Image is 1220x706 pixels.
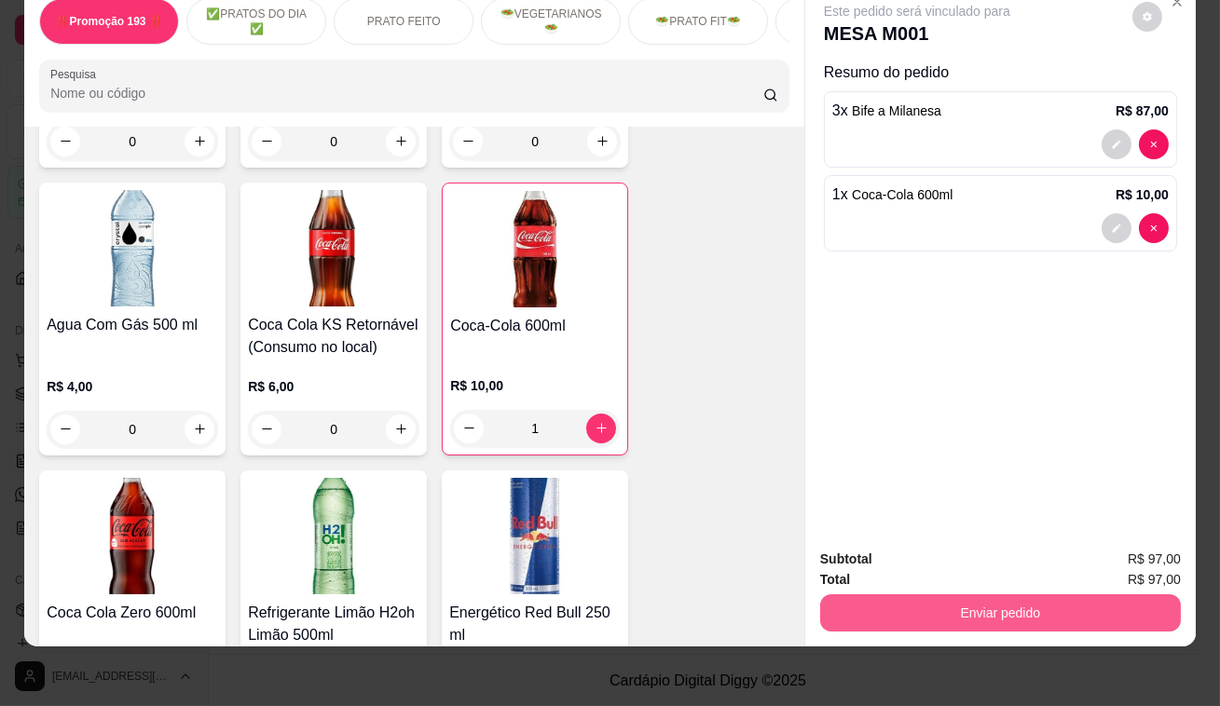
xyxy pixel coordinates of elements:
p: R$ 6,00 [248,377,419,396]
p: R$ 4,00 [47,377,218,396]
p: Este pedido será vinculado para [824,2,1010,20]
strong: Subtotal [820,551,872,566]
img: product-image [47,190,218,306]
h4: Refrigerante Limão H2oh Limão 500ml [248,602,419,646]
button: decrease-product-quantity [252,414,281,444]
button: decrease-product-quantity [1102,213,1131,243]
button: decrease-product-quantity [50,414,80,444]
button: increase-product-quantity [185,127,214,156]
h4: Coca-Cola 600ml [450,315,620,337]
button: decrease-product-quantity [454,414,484,443]
img: product-image [449,478,621,594]
button: increase-product-quantity [587,127,617,156]
button: decrease-product-quantity [1132,2,1162,32]
img: product-image [248,190,419,306]
p: 3 x [832,100,941,122]
span: Bife a Milanesa [852,103,941,118]
button: increase-product-quantity [185,414,214,444]
p: ✅PRATOS DO DIA ✅ [202,7,310,36]
button: decrease-product-quantity [252,127,281,156]
h4: Coca Cola KS Retornável (Consumo no local) [248,314,419,359]
input: Pesquisa [50,84,763,102]
img: product-image [248,478,419,594]
p: 🥗VEGETARIANOS🥗 [497,7,605,36]
button: decrease-product-quantity [1102,129,1131,159]
p: Resumo do pedido [824,61,1177,84]
p: 🥗PRATO FIT🥗 [655,14,741,29]
button: decrease-product-quantity [1139,129,1169,159]
span: R$ 97,00 [1128,569,1181,590]
p: R$ 87,00 [1116,102,1169,120]
h4: Energético Red Bull 250 ml [449,602,621,646]
button: Enviar pedido [820,594,1181,631]
p: R$ 10,00 [450,376,620,395]
p: PRATO FEITO [367,14,441,29]
p: ‼️Promoção 193 ‼️ [56,14,163,29]
button: increase-product-quantity [386,414,416,444]
h4: Coca Cola Zero 600ml [47,602,218,624]
img: product-image [450,191,620,307]
p: R$ 10,00 [1116,185,1169,204]
button: decrease-product-quantity [453,127,483,156]
button: increase-product-quantity [586,414,616,443]
strong: Total [820,572,850,587]
span: Coca-Cola 600ml [852,187,953,202]
button: increase-product-quantity [386,127,416,156]
p: 1 x [832,183,953,206]
span: R$ 97,00 [1128,549,1181,569]
h4: Agua Com Gás 500 ml [47,314,218,336]
button: decrease-product-quantity [50,127,80,156]
img: product-image [47,478,218,594]
label: Pesquisa [50,66,103,82]
button: decrease-product-quantity [1139,213,1169,243]
p: MESA M001 [824,20,1010,47]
